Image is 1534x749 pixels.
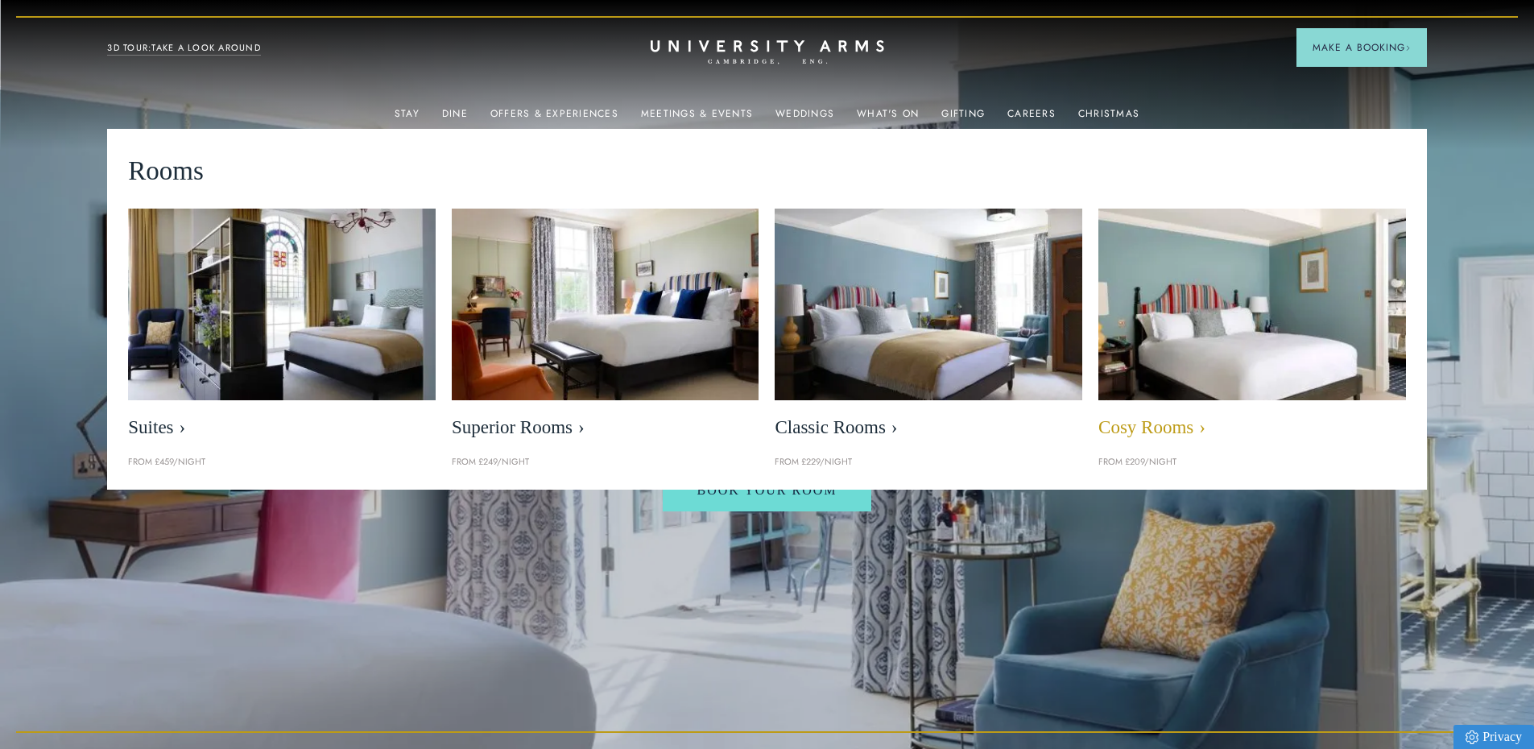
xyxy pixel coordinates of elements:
[452,209,759,400] img: image-5bdf0f703dacc765be5ca7f9d527278f30b65e65-400x250-jpg
[941,108,985,129] a: Gifting
[1075,194,1429,415] img: image-0c4e569bfe2498b75de12d7d88bf10a1f5f839d4-400x250-jpg
[651,40,884,65] a: Home
[775,416,1082,439] span: Classic Rooms
[1405,45,1411,51] img: Arrow icon
[395,108,420,129] a: Stay
[1466,730,1478,744] img: Privacy
[775,209,1082,447] a: image-7eccef6fe4fe90343db89eb79f703814c40db8b4-400x250-jpg Classic Rooms
[775,108,834,129] a: Weddings
[128,209,436,400] img: image-21e87f5add22128270780cf7737b92e839d7d65d-400x250-jpg
[775,455,1082,470] p: From £229/night
[452,209,759,447] a: image-5bdf0f703dacc765be5ca7f9d527278f30b65e65-400x250-jpg Superior Rooms
[128,455,436,470] p: From £459/night
[1453,725,1534,749] a: Privacy
[1098,209,1406,447] a: image-0c4e569bfe2498b75de12d7d88bf10a1f5f839d4-400x250-jpg Cosy Rooms
[1078,108,1139,129] a: Christmas
[663,470,870,511] a: Book Your Room
[1296,28,1427,67] button: Make a BookingArrow icon
[128,150,204,192] span: Rooms
[1313,40,1411,55] span: Make a Booking
[490,108,618,129] a: Offers & Experiences
[128,416,436,439] span: Suites
[857,108,919,129] a: What's On
[1098,455,1406,470] p: From £209/night
[452,416,759,439] span: Superior Rooms
[1098,416,1406,439] span: Cosy Rooms
[641,108,753,129] a: Meetings & Events
[128,209,436,447] a: image-21e87f5add22128270780cf7737b92e839d7d65d-400x250-jpg Suites
[442,108,468,129] a: Dine
[1007,108,1056,129] a: Careers
[452,455,759,470] p: From £249/night
[107,41,261,56] a: 3D TOUR:TAKE A LOOK AROUND
[775,209,1082,400] img: image-7eccef6fe4fe90343db89eb79f703814c40db8b4-400x250-jpg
